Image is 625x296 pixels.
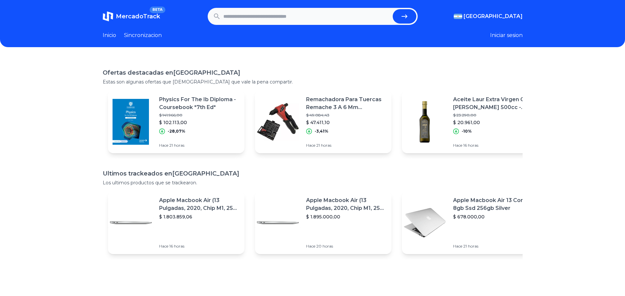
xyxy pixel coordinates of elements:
[306,143,386,148] p: Hace 21 horas
[103,31,116,39] a: Inicio
[159,119,239,126] p: $ 102.113,00
[453,196,533,212] p: Apple Macbook Air 13 Core I5 8gb Ssd 256gb Silver
[103,11,160,22] a: MercadoTrackBETA
[108,99,154,145] img: Featured image
[103,68,523,77] h1: Ofertas destacadas en [GEOGRAPHIC_DATA]
[453,119,533,126] p: $ 20.961,00
[103,179,523,186] p: Los ultimos productos que se trackearon.
[255,99,301,145] img: Featured image
[453,113,533,118] p: $ 23.290,00
[306,96,386,111] p: Remachadora Para Tuercas Remache 3 A 6 Mm [PERSON_NAME] Ru38151
[159,143,239,148] p: Hace 21 horas
[124,31,162,39] a: Sincronizacion
[490,31,523,39] button: Iniciar sesion
[168,129,185,134] p: -28,07%
[103,79,523,85] p: Estas son algunas ofertas que [DEMOGRAPHIC_DATA] que vale la pena compartir.
[453,244,533,249] p: Hace 21 horas
[159,196,239,212] p: Apple Macbook Air (13 Pulgadas, 2020, Chip M1, 256 Gb De Ssd, 8 Gb De Ram) - Plata
[255,200,301,246] img: Featured image
[255,191,391,254] a: Featured imageApple Macbook Air (13 Pulgadas, 2020, Chip M1, 256 Gb De Ssd, 8 Gb De Ram) - Plata$...
[402,90,538,153] a: Featured imageAceite Laur Extra Virgen Gran [PERSON_NAME] 500cc - Gobar®$ 23.290,00$ 20.961,00-10...
[159,244,239,249] p: Hace 16 horas
[453,96,533,111] p: Aceite Laur Extra Virgen Gran [PERSON_NAME] 500cc - Gobar®
[402,99,448,145] img: Featured image
[402,200,448,246] img: Featured image
[464,12,523,20] span: [GEOGRAPHIC_DATA]
[454,12,523,20] button: [GEOGRAPHIC_DATA]
[159,213,239,220] p: $ 1.803.859,06
[306,196,386,212] p: Apple Macbook Air (13 Pulgadas, 2020, Chip M1, 256 Gb De Ssd, 8 Gb De Ram) - Plata
[306,244,386,249] p: Hace 20 horas
[103,11,113,22] img: MercadoTrack
[402,191,538,254] a: Featured imageApple Macbook Air 13 Core I5 8gb Ssd 256gb Silver$ 678.000,00Hace 21 horas
[453,213,533,220] p: $ 678.000,00
[150,7,165,13] span: BETA
[306,119,386,126] p: $ 47.411,10
[116,13,160,20] span: MercadoTrack
[306,113,386,118] p: $ 49.084,43
[255,90,391,153] a: Featured imageRemachadora Para Tuercas Remache 3 A 6 Mm [PERSON_NAME] Ru38151$ 49.084,43$ 47.411,...
[306,213,386,220] p: $ 1.895.000,00
[315,129,328,134] p: -3,41%
[454,14,462,19] img: Argentina
[108,200,154,246] img: Featured image
[462,129,472,134] p: -10%
[108,90,244,153] a: Featured imagePhysics For The Ib Diploma - Coursebook *7th Ed*$ 141.966,00$ 102.113,00-28,07%Hace...
[453,143,533,148] p: Hace 16 horas
[159,113,239,118] p: $ 141.966,00
[159,96,239,111] p: Physics For The Ib Diploma - Coursebook *7th Ed*
[108,191,244,254] a: Featured imageApple Macbook Air (13 Pulgadas, 2020, Chip M1, 256 Gb De Ssd, 8 Gb De Ram) - Plata$...
[103,169,523,178] h1: Ultimos trackeados en [GEOGRAPHIC_DATA]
